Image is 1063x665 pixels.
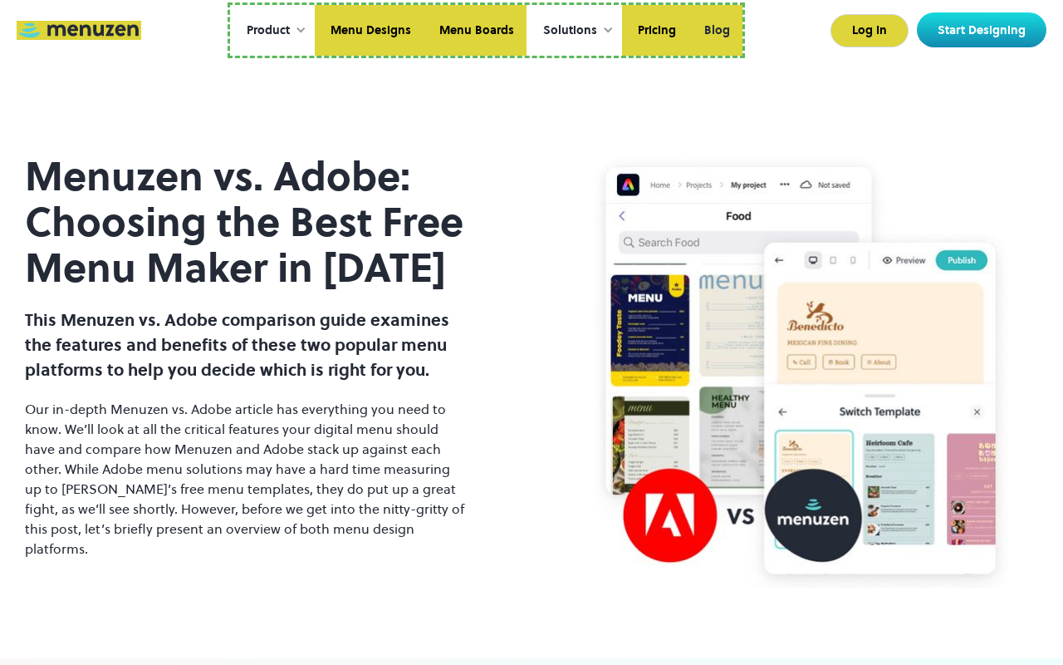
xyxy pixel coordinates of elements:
[424,5,527,57] a: Menu Boards
[25,308,469,382] h2: This Menuzen vs. Adobe comparison guide examines the features and benefits of these two popular m...
[25,399,469,559] p: Our in-depth Menuzen vs. Adobe article has everything you need to know. We’ll look at all the cri...
[527,5,622,57] div: Solutions
[830,14,909,47] a: Log In
[230,5,315,57] div: Product
[25,154,469,291] h1: Menuzen vs. Adobe: Choosing the Best Free Menu Maker in [DATE]
[622,5,688,57] a: Pricing
[247,22,290,40] div: Product
[688,5,742,57] a: Blog
[543,22,597,40] div: Solutions
[315,5,424,57] a: Menu Designs
[917,12,1046,47] a: Start Designing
